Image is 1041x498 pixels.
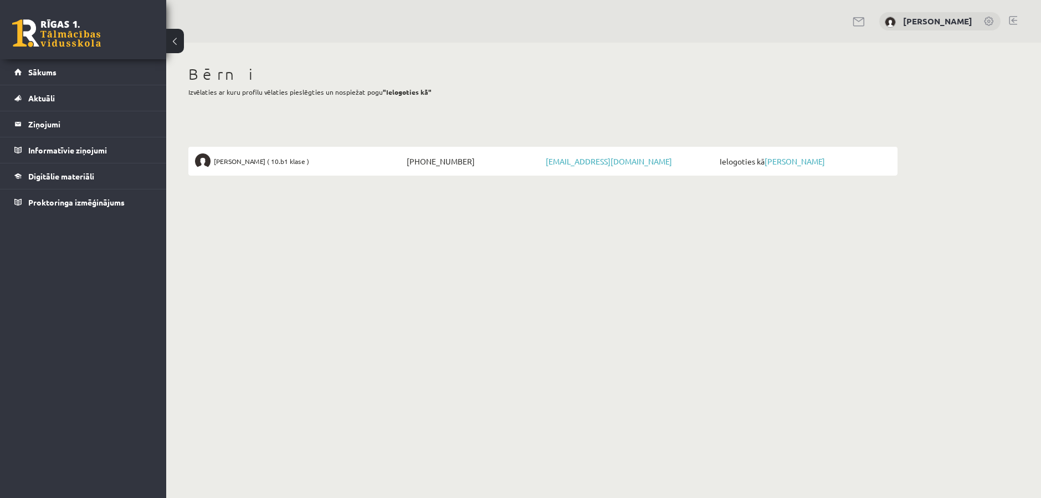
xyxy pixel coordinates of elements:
legend: Ziņojumi [28,111,152,137]
a: Proktoringa izmēģinājums [14,189,152,215]
a: Ziņojumi [14,111,152,137]
span: Sākums [28,67,57,77]
span: Digitālie materiāli [28,171,94,181]
span: Aktuāli [28,93,55,103]
a: Rīgas 1. Tālmācības vidusskola [12,19,101,47]
img: Vitālijs Čugunovs [195,153,211,169]
a: [EMAIL_ADDRESS][DOMAIN_NAME] [546,156,672,166]
a: [PERSON_NAME] [765,156,825,166]
h1: Bērni [188,65,898,84]
span: Proktoringa izmēģinājums [28,197,125,207]
b: "Ielogoties kā" [383,88,432,96]
legend: Informatīvie ziņojumi [28,137,152,163]
a: Informatīvie ziņojumi [14,137,152,163]
span: Ielogoties kā [717,153,891,169]
a: Digitālie materiāli [14,163,152,189]
a: [PERSON_NAME] [903,16,972,27]
span: [PERSON_NAME] ( 10.b1 klase ) [214,153,309,169]
span: [PHONE_NUMBER] [404,153,543,169]
a: Aktuāli [14,85,152,111]
a: Sākums [14,59,152,85]
p: Izvēlaties ar kuru profilu vēlaties pieslēgties un nospiežat pogu [188,87,898,97]
img: Polina Čugunova [885,17,896,28]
